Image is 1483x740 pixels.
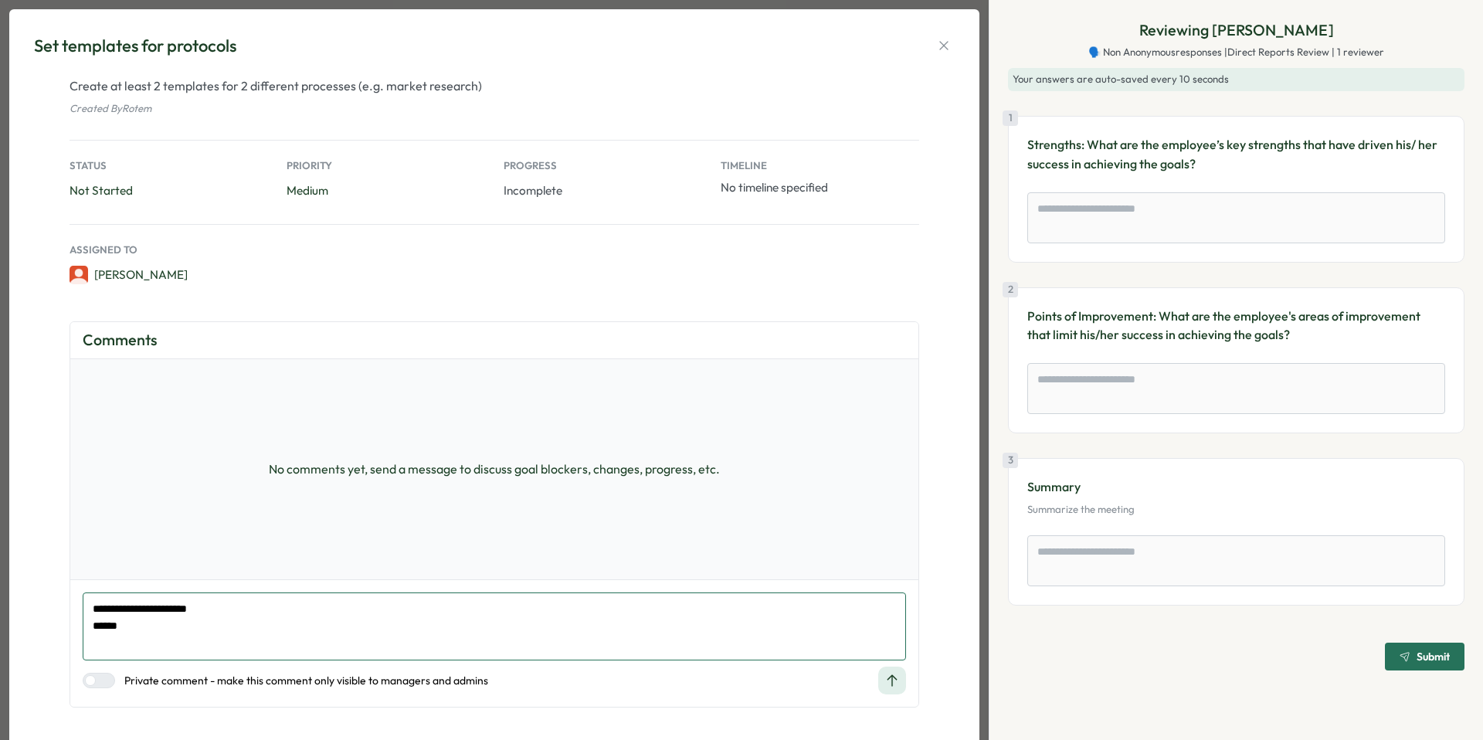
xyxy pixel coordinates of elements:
[1003,453,1018,468] div: 3
[878,667,906,694] button: Send
[83,328,158,352] h3: Comments
[34,34,236,58] div: Set templates for protocols
[287,182,485,199] p: medium
[1027,135,1445,174] p: Strengths: What are the employee’s key strengths that have driven his/ her success in achieving t...
[721,179,919,196] p: No timeline specified
[70,359,918,579] div: No comments yet, send a message to discuss goal blockers, changes, progress, etc.
[70,102,919,116] p: Created By Rotem
[1385,643,1464,670] button: Submit
[70,159,268,173] p: Status
[70,266,88,284] img: Yuval Rubinstein
[721,159,919,173] p: Timeline
[70,243,919,257] p: Assigned To
[504,159,702,173] p: Progress
[504,183,562,198] span: Incomplete
[1139,19,1334,42] p: Reviewing [PERSON_NAME]
[1417,651,1450,662] span: Submit
[115,673,488,688] label: Private comment - make this comment only visible to managers and admins
[1027,477,1445,497] p: Summary
[1003,110,1018,126] div: 1
[1027,307,1445,345] p: Points of Improvement: What are the employee's areas of improvement that limit his/her success in...
[1088,46,1384,59] span: 🗣️ Non Anonymous responses | Direct Reports Review | 1 reviewer
[287,159,485,173] p: Priority
[1013,73,1229,85] span: Your answers are auto-saved every 10 seconds
[70,182,268,199] p: Not Started
[94,266,188,283] span: [PERSON_NAME]
[1027,503,1445,517] p: Summarize the meeting
[1003,282,1018,297] div: 2
[70,76,919,96] p: Create at least 2 templates for 2 different processes (e.g. market research)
